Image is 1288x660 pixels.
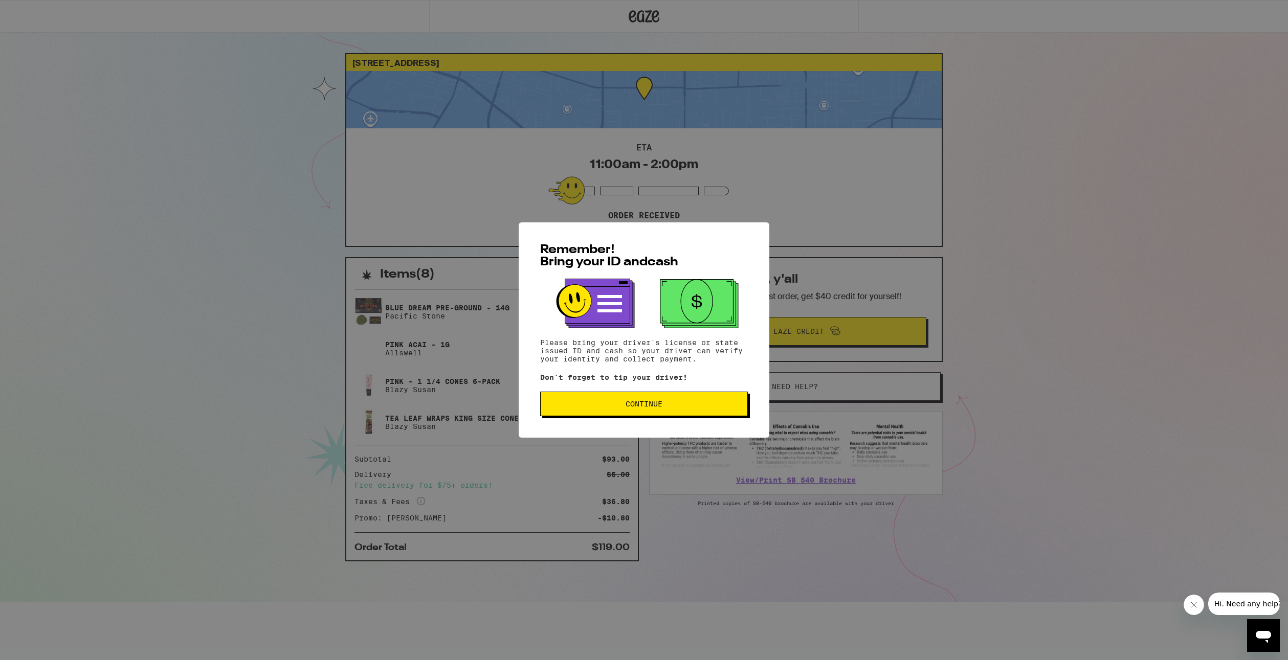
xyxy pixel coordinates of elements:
span: Hi. Need any help? [6,7,74,15]
iframe: Close message [1184,595,1204,615]
iframe: Message from company [1208,593,1280,615]
iframe: Button to launch messaging window [1247,619,1280,652]
span: Remember! Bring your ID and cash [540,244,678,268]
p: Don't forget to tip your driver! [540,373,748,381]
button: Continue [540,392,748,416]
span: Continue [626,400,662,407]
p: Please bring your driver's license or state issued ID and cash so your driver can verify your ide... [540,338,748,363]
